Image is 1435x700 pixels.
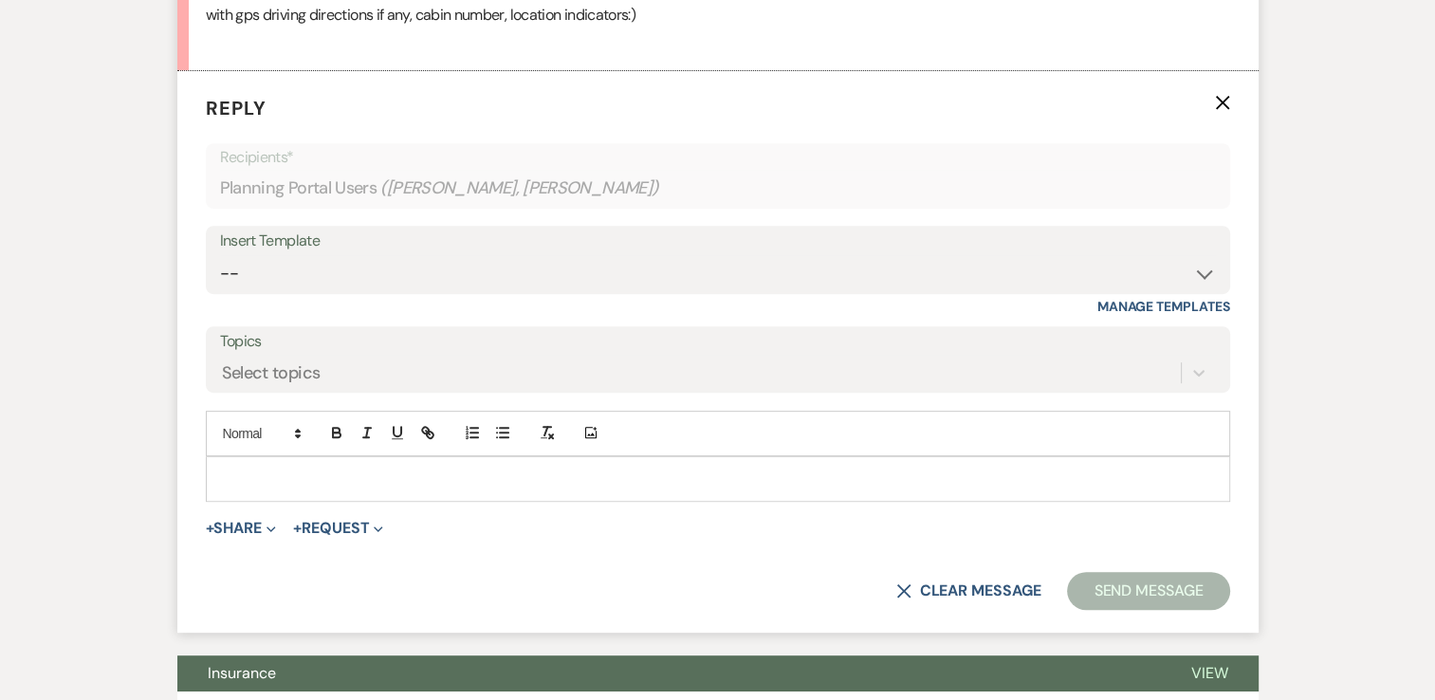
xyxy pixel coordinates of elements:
button: Clear message [896,583,1040,599]
button: Send Message [1067,572,1229,610]
span: Reply [206,96,267,120]
label: Topics [220,328,1216,356]
span: + [293,521,302,536]
button: Insurance [177,655,1161,691]
span: + [206,521,214,536]
button: Request [293,521,383,536]
span: View [1191,663,1228,683]
button: Share [206,521,277,536]
div: Planning Portal Users [220,170,1216,207]
p: Recipients* [220,145,1216,170]
button: View [1161,655,1259,691]
div: Select topics [222,360,321,386]
span: ( [PERSON_NAME], [PERSON_NAME] ) [380,175,659,201]
div: Insert Template [220,228,1216,255]
span: Insurance [208,663,276,683]
a: Manage Templates [1097,298,1230,315]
